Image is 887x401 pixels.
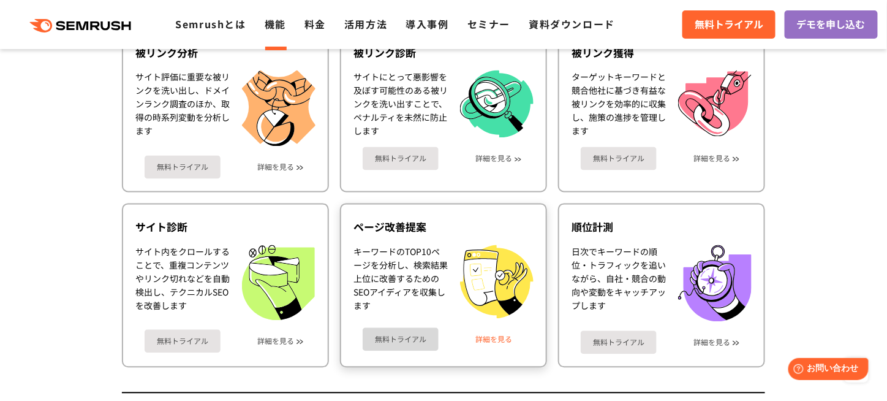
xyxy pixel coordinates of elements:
[695,17,763,32] span: 無料トライアル
[353,245,448,319] div: キーワードのTOP10ページを分析し、検索結果上位に改善するためのSEOアイディアを収集します
[778,353,874,388] iframe: Help widget launcher
[242,245,315,321] img: サイト診断
[529,17,615,31] a: 資料ダウンロード
[785,10,878,39] a: デモを申し込む
[363,328,439,351] a: 無料トライアル
[572,245,666,322] div: 日次でキーワードの順位・トラフィックを追いながら、自社・競合の動向や変動をキャッチアップします
[145,156,221,179] a: 無料トライアル
[797,17,866,32] span: デモを申し込む
[242,71,315,147] img: 被リンク分析
[460,245,534,319] img: ページ改善提案
[265,17,286,31] a: 機能
[257,337,294,346] a: 詳細を見る
[678,71,752,137] img: 被リンク獲得
[363,147,439,170] a: 無料トライアル
[257,163,294,172] a: 詳細を見る
[693,338,730,347] a: 詳細を見る
[175,17,246,31] a: Semrushとは
[475,155,512,163] a: 詳細を見る
[353,71,448,139] div: サイトにとって悪影響を及ぼす可能性のある被リンクを洗い出すことで、ペナルティを未然に防止します
[353,220,534,235] div: ページ改善提案
[581,331,657,354] a: 無料トライアル
[460,71,534,139] img: 被リンク診断
[406,17,449,31] a: 導入事例
[678,245,752,322] img: 順位計測
[135,220,315,235] div: サイト診断
[572,45,752,60] div: 被リンク獲得
[693,155,730,163] a: 詳細を見る
[304,17,326,31] a: 料金
[581,147,657,170] a: 無料トライアル
[467,17,510,31] a: セミナー
[572,71,666,138] div: ターゲットキーワードと競合他社に基づき有益な被リンクを効率的に収集し、施策の進捗を管理します
[145,330,221,353] a: 無料トライアル
[572,220,752,235] div: 順位計測
[344,17,387,31] a: 活用方法
[135,45,315,60] div: 被リンク分析
[475,335,512,344] a: 詳細を見る
[135,245,230,321] div: サイト内をクロールすることで、重複コンテンツやリンク切れなどを自動検出し、テクニカルSEOを改善します
[682,10,776,39] a: 無料トライアル
[135,71,230,147] div: サイト評価に重要な被リンクを洗い出し、ドメインランク調査のほか、取得の時系列変動を分析します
